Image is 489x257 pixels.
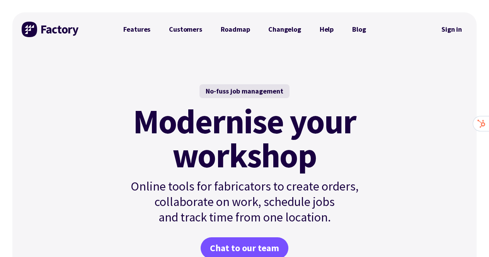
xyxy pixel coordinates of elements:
[436,20,467,38] a: Sign in
[22,22,80,37] img: Factory
[310,22,343,37] a: Help
[343,22,375,37] a: Blog
[211,22,259,37] a: Roadmap
[133,104,356,172] mark: Modernise your workshop
[114,179,375,225] p: Online tools for fabricators to create orders, collaborate on work, schedule jobs and track time ...
[199,84,290,98] div: No-fuss job management
[436,20,467,38] nav: Secondary Navigation
[160,22,211,37] a: Customers
[259,22,310,37] a: Changelog
[114,22,160,37] a: Features
[114,22,375,37] nav: Primary Navigation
